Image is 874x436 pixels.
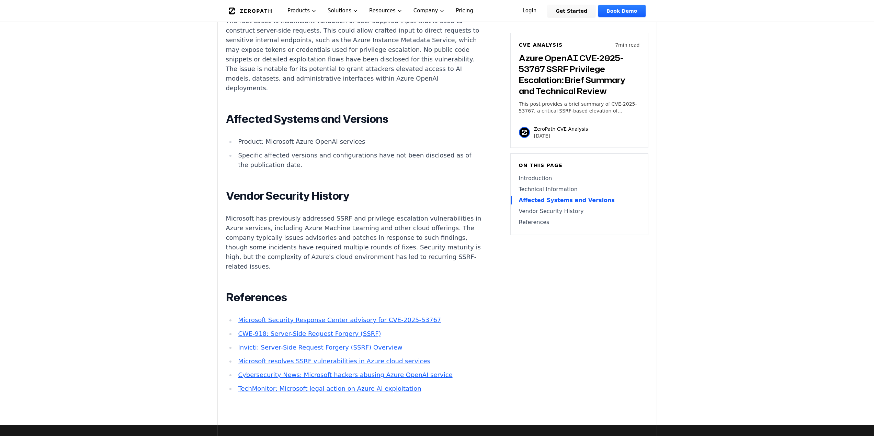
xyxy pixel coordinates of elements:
[519,174,640,182] a: Introduction
[226,214,481,271] p: Microsoft has previously addressed SSRF and privilege escalation vulnerabilities in Azure service...
[514,5,545,17] a: Login
[238,357,430,365] a: Microsoft resolves SSRF vulnerabilities in Azure cloud services
[519,101,640,114] p: This post provides a brief summary of CVE-2025-53767, a critical SSRF-based elevation of privileg...
[534,132,588,139] p: [DATE]
[534,126,588,132] p: ZeroPath CVE Analysis
[226,189,481,203] h2: Vendor Security History
[236,137,481,146] li: Product: Microsoft Azure OpenAI services
[238,316,441,323] a: Microsoft Security Response Center advisory for CVE-2025-53767
[519,207,640,215] a: Vendor Security History
[519,162,640,169] h6: On this page
[519,52,640,96] h3: Azure OpenAI CVE-2025-53767 SSRF Privilege Escalation: Brief Summary and Technical Review
[519,196,640,204] a: Affected Systems and Versions
[519,218,640,226] a: References
[238,385,421,392] a: TechMonitor: Microsoft legal action on Azure AI exploitation
[519,42,563,48] h6: CVE Analysis
[598,5,645,17] a: Book Demo
[226,112,481,126] h2: Affected Systems and Versions
[519,185,640,193] a: Technical Information
[238,344,402,351] a: Invicti: Server-Side Request Forgery (SSRF) Overview
[238,330,381,337] a: CWE-918: Server-Side Request Forgery (SSRF)
[238,371,452,378] a: Cybersecurity News: Microsoft hackers abusing Azure OpenAI service
[519,127,530,138] img: ZeroPath CVE Analysis
[236,151,481,170] li: Specific affected versions and configurations have not been disclosed as of the publication date.
[226,291,481,304] h2: References
[615,42,639,48] p: 7 min read
[226,16,481,93] p: The root cause is insufficient validation of user-supplied input that is used to construct server...
[547,5,595,17] a: Get Started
